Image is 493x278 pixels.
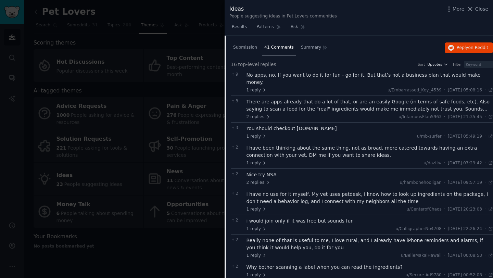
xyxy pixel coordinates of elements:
button: Close [467,5,488,13]
span: · [484,226,486,232]
span: u/dazftw [424,161,442,165]
span: · [444,134,445,140]
span: 3 [231,125,243,131]
span: u/hambonehooligan [400,180,442,185]
span: 2 replies [246,180,270,186]
span: 1 reply [246,87,267,93]
button: More [445,5,465,13]
span: u/BelleMakaiHawaii [401,253,442,258]
span: u/Embarrassed_Key_4539 [388,88,442,92]
span: · [444,180,445,186]
span: 2 [231,264,243,270]
span: [DATE] 20:23:03 [448,206,482,213]
a: Results [229,22,249,36]
span: · [484,134,486,140]
span: 16 [231,61,237,68]
span: [DATE] 05:49:19 [448,134,482,140]
span: · [484,114,486,120]
div: Filter [453,62,462,67]
span: 1 reply [246,206,267,213]
span: Results [232,24,247,30]
span: · [484,206,486,213]
span: Submission [233,45,257,51]
span: u/CenterofChaos [406,207,441,212]
span: [DATE] 00:08:53 [448,253,482,259]
span: · [444,206,445,213]
span: u/mb-surfer [417,134,442,139]
a: Patterns [254,22,283,36]
span: 2 [231,171,243,177]
span: 2 [231,217,243,224]
button: Upvotes [427,62,448,67]
span: 2 replies [246,114,270,120]
span: 1 reply [246,226,267,232]
span: Patterns [256,24,274,30]
span: [DATE] 21:35:45 [448,114,482,120]
span: [DATE] 09:57:19 [448,180,482,186]
span: Close [475,5,488,13]
span: 1 reply [246,134,267,140]
span: 9 [231,72,243,78]
span: 2 [231,237,243,243]
span: More [453,5,465,13]
span: 2 [231,144,243,151]
span: · [444,253,445,259]
span: u/InfamousFlan5963 [399,114,442,119]
span: · [444,87,445,93]
span: · [444,226,445,232]
span: 41 Comments [264,45,294,51]
span: 1 reply [246,253,267,259]
div: Ideas [229,5,337,13]
span: · [484,180,486,186]
span: [DATE] 22:26:24 [448,226,482,232]
input: Keyword [464,61,493,68]
span: 1 reply [246,160,267,166]
div: Sort [418,62,425,67]
span: Summary [301,45,321,51]
span: Upvotes [427,62,442,67]
span: u/Secure-Ad9780 [406,273,442,277]
button: Replyon Reddit [445,42,493,53]
span: [DATE] 07:29:42 [448,160,482,166]
span: Reply [457,45,488,51]
span: · [484,253,486,259]
span: 3 [231,98,243,104]
span: on Reddit [468,45,488,50]
span: [DATE] 05:08:16 [448,87,482,93]
span: · [484,87,486,93]
a: Ask [288,22,308,36]
span: replies [260,61,276,68]
span: Ask [291,24,298,30]
span: top-level [238,61,259,68]
span: 2 [231,191,243,197]
div: People suggesting ideas in Pet Lovers communities [229,13,337,20]
span: · [444,160,445,166]
span: · [444,114,445,120]
span: u/CalligrapherNo4708 [395,226,441,231]
span: · [484,160,486,166]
